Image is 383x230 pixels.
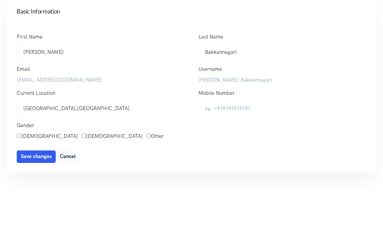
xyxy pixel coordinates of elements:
label: [PERSON_NAME].Bakkannagari [198,76,366,84]
label: Current Location [17,89,55,98]
label: Mobile Number [198,89,235,98]
label: Email [17,65,30,74]
input: eg. Bengaluru, India [17,100,185,117]
label: Gender [17,122,34,130]
button: Save changes [17,150,56,163]
h4: Basic Information [17,7,366,16]
input: Your Last Name [198,44,366,61]
label: [EMAIL_ADDRESS][DOMAIN_NAME] [17,76,185,84]
button: Cancel [56,150,79,163]
input: Your First Name [17,44,185,61]
input: eg. +919191919191 [198,100,366,117]
label: Username [198,65,222,74]
label: Last Name [198,33,223,41]
label: Other [151,132,164,141]
label: [DEMOGRAPHIC_DATA] [21,132,78,141]
span: Save changes [21,154,52,159]
label: [DEMOGRAPHIC_DATA] [86,132,143,141]
label: First Name [17,33,42,41]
